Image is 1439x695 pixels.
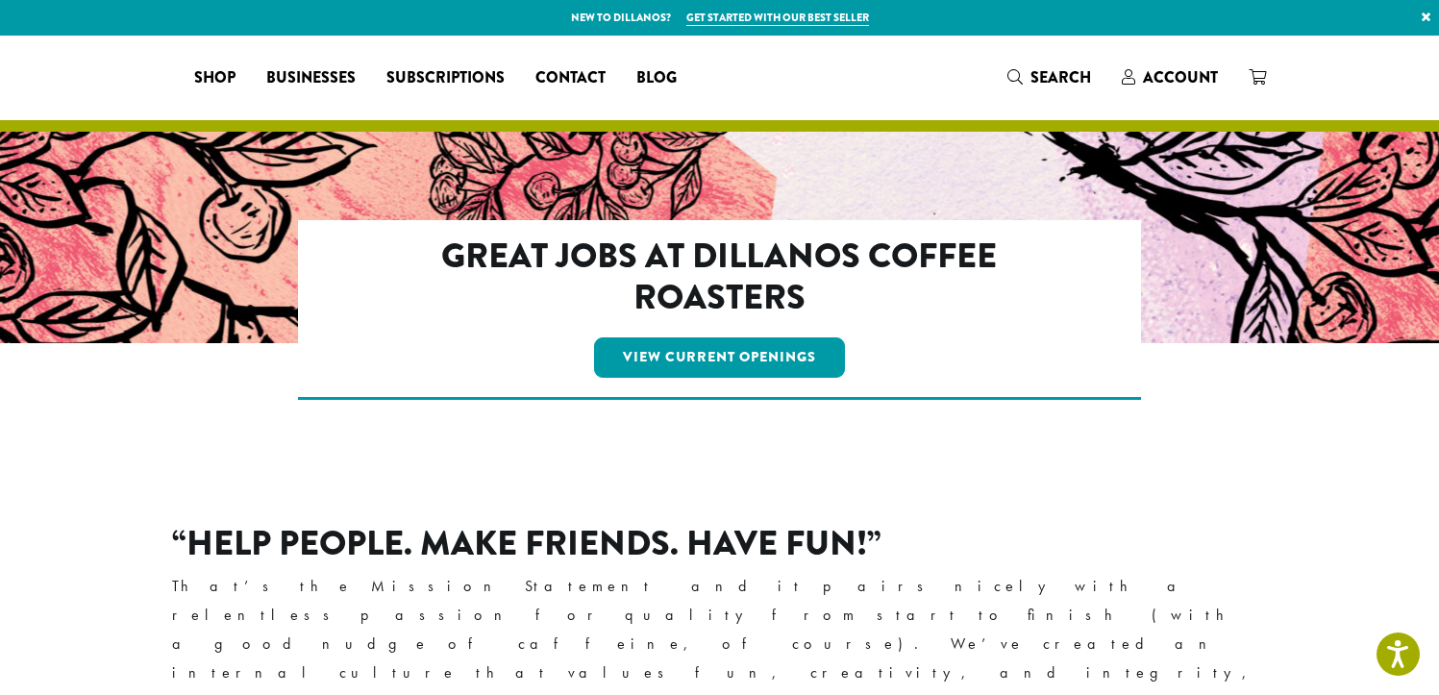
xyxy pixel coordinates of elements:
[1030,66,1091,88] span: Search
[386,66,505,90] span: Subscriptions
[535,66,606,90] span: Contact
[1143,66,1218,88] span: Account
[266,66,356,90] span: Businesses
[179,62,251,93] a: Shop
[381,236,1058,318] h2: Great Jobs at Dillanos Coffee Roasters
[992,62,1106,93] a: Search
[636,66,677,90] span: Blog
[686,10,869,26] a: Get started with our best seller
[172,523,1268,564] h2: “Help People. Make Friends. Have Fun!”
[594,337,845,378] a: View Current Openings
[194,66,236,90] span: Shop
